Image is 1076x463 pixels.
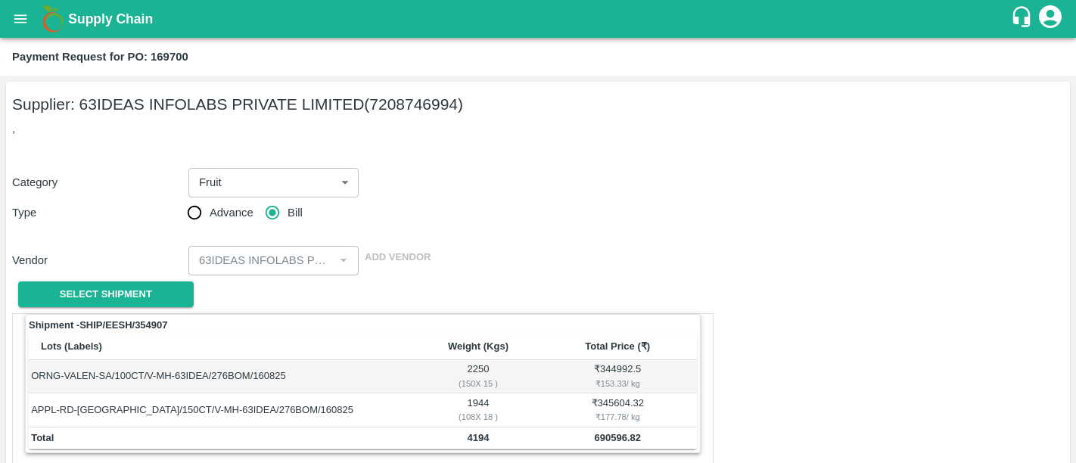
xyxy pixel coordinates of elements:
[12,174,182,191] p: Category
[420,377,536,390] div: ( 150 X 15 )
[595,432,641,443] b: 690596.82
[541,410,694,424] div: ₹ 177.78 / kg
[29,318,168,333] strong: Shipment - SHIP/EESH/354907
[12,120,1064,137] p: ,
[420,410,536,424] div: ( 108 X 18 )
[539,393,697,427] td: ₹ 345604.32
[12,252,182,269] p: Vendor
[3,2,38,36] button: open drawer
[1037,3,1064,35] div: account of current user
[12,94,1064,115] h5: Supplier: 63IDEAS INFOLABS PRIVATE LIMITED (7208746994)
[29,360,418,393] td: ORNG-VALEN-SA/100CT/V-MH-63IDEA/276BOM/160825
[199,174,222,191] p: Fruit
[68,8,1010,30] a: Supply Chain
[288,204,303,221] span: Bill
[418,360,539,393] td: 2250
[60,286,152,303] span: Select Shipment
[585,340,650,352] b: Total Price (₹)
[468,432,490,443] b: 4194
[1010,5,1037,33] div: customer-support
[68,11,153,26] b: Supply Chain
[41,340,102,352] b: Lots (Labels)
[448,340,508,352] b: Weight (Kgs)
[38,4,68,34] img: logo
[12,51,188,63] b: Payment Request for PO: 169700
[541,377,694,390] div: ₹ 153.33 / kg
[12,204,188,221] p: Type
[29,393,418,427] td: APPL-RD-[GEOGRAPHIC_DATA]/150CT/V-MH-63IDEA/276BOM/160825
[18,281,194,308] button: Select Shipment
[539,360,697,393] td: ₹ 344992.5
[418,393,539,427] td: 1944
[210,204,253,221] span: Advance
[193,250,329,270] input: Select Vendor
[31,432,54,443] b: Total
